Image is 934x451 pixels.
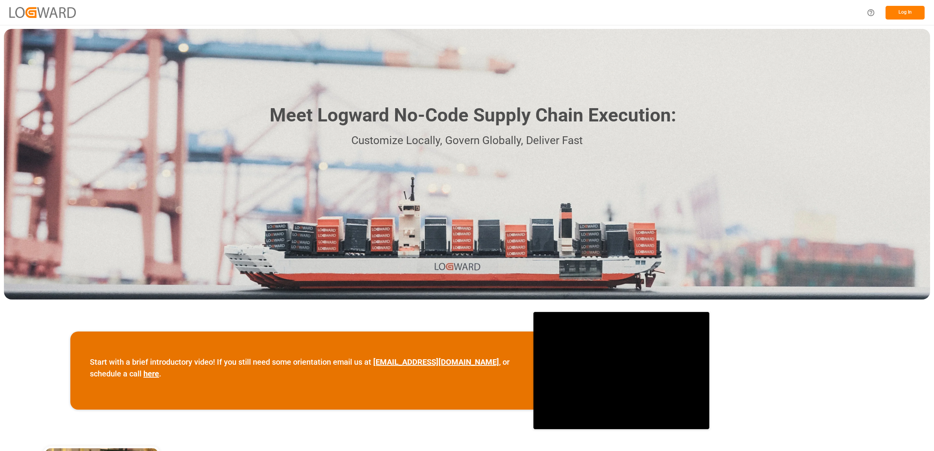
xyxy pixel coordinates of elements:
p: Start with a brief introductory video! If you still need some orientation email us at , or schedu... [90,356,514,380]
button: Help Center [862,4,880,21]
p: Customize Locally, Govern Globally, Deliver Fast [258,132,676,150]
button: Log In [886,6,925,20]
a: here [143,369,159,378]
a: [EMAIL_ADDRESS][DOMAIN_NAME] [373,357,499,367]
h1: Meet Logward No-Code Supply Chain Execution: [270,102,676,129]
img: Logward_new_orange.png [9,7,76,18]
